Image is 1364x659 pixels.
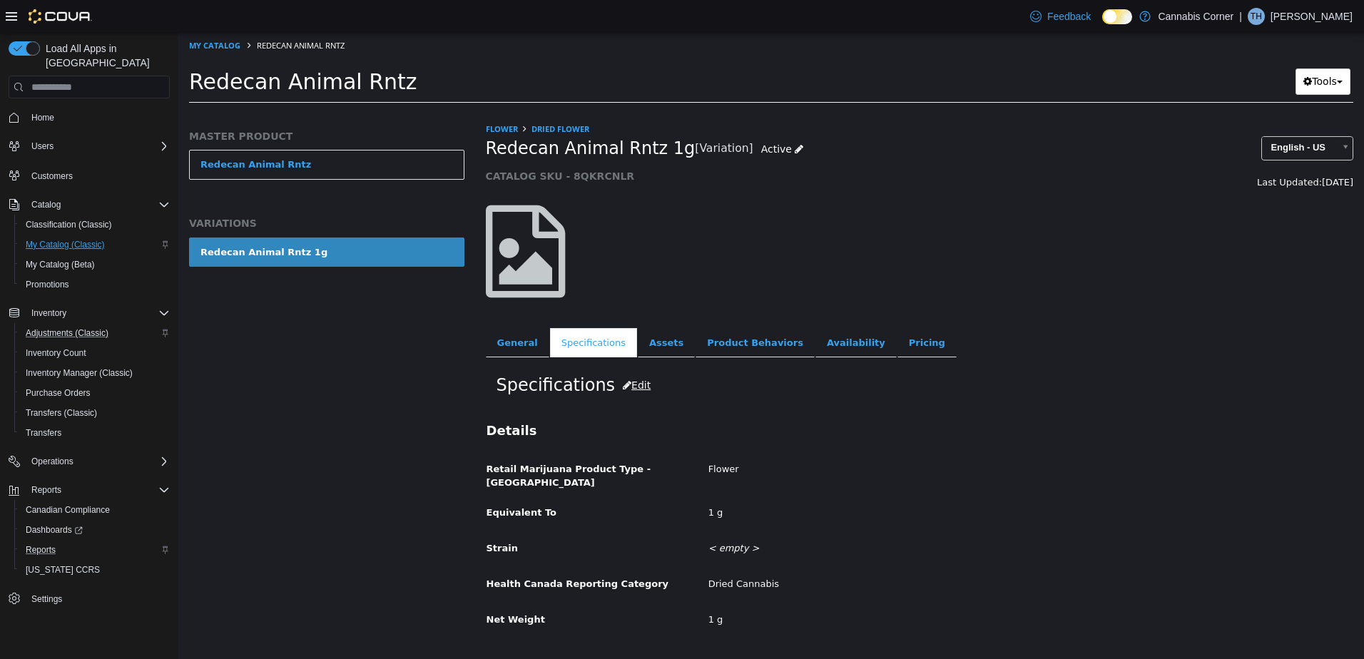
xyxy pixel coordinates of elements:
[26,387,91,399] span: Purchase Orders
[29,9,92,24] img: Cova
[14,403,175,423] button: Transfers (Classic)
[14,383,175,403] button: Purchase Orders
[20,216,170,233] span: Classification (Classic)
[20,521,88,538] a: Dashboards
[20,561,170,578] span: Washington CCRS
[20,236,170,253] span: My Catalog (Classic)
[26,305,72,322] button: Inventory
[14,323,175,343] button: Adjustments (Classic)
[26,504,110,516] span: Canadian Compliance
[307,137,953,150] h5: CATALOG SKU - 8QKRCNLR
[353,91,411,101] a: Dried Flower
[14,540,175,560] button: Reports
[719,295,778,325] a: Pricing
[26,347,86,359] span: Inventory Count
[308,581,367,592] span: Net Weight
[14,255,175,275] button: My Catalog (Beta)
[26,219,112,230] span: Classification (Classic)
[26,544,56,556] span: Reports
[14,275,175,295] button: Promotions
[31,112,54,123] span: Home
[26,524,83,536] span: Dashboards
[307,91,340,101] a: FLOWER
[26,407,97,419] span: Transfers (Classic)
[3,480,175,500] button: Reports
[78,7,166,18] span: Redecan Animal Rntz
[20,216,118,233] a: Classification (Classic)
[20,256,101,273] a: My Catalog (Beta)
[1117,36,1172,62] button: Tools
[14,423,175,443] button: Transfers
[20,236,111,253] a: My Catalog (Classic)
[20,384,170,402] span: Purchase Orders
[26,279,69,290] span: Promotions
[1144,144,1175,155] span: [DATE]
[11,97,286,110] h5: MASTER PRODUCT
[3,588,175,609] button: Settings
[20,424,67,441] a: Transfers
[26,239,105,250] span: My Catalog (Classic)
[1047,9,1091,24] span: Feedback
[308,510,340,521] span: Strain
[26,427,61,439] span: Transfers
[31,199,61,210] span: Catalog
[3,195,175,215] button: Catalog
[20,384,96,402] a: Purchase Orders
[519,504,1185,528] div: < empty >
[26,453,79,470] button: Operations
[308,474,378,485] span: Equivalent To
[26,168,78,185] a: Customers
[31,141,54,152] span: Users
[26,590,170,608] span: Settings
[1083,103,1175,128] a: English - US
[583,111,614,122] span: Active
[40,41,170,70] span: Load All Apps in [GEOGRAPHIC_DATA]
[519,424,1185,449] div: Flower
[26,591,68,608] a: Settings
[20,276,170,293] span: Promotions
[519,539,1185,564] div: Dried Cannabis
[14,520,175,540] a: Dashboards
[516,111,574,122] small: [Variation]
[307,295,371,325] a: General
[308,546,491,556] span: Health Canada Reporting Category
[519,575,1185,600] div: 1 g
[26,367,133,379] span: Inventory Manager (Classic)
[1251,8,1262,25] span: TH
[31,307,66,319] span: Inventory
[20,424,170,441] span: Transfers
[14,215,175,235] button: Classification (Classic)
[31,456,73,467] span: Operations
[31,484,61,496] span: Reports
[11,117,286,147] a: Redecan Animal Rntz
[3,107,175,128] button: Home
[14,500,175,520] button: Canadian Compliance
[20,276,75,293] a: Promotions
[20,325,170,342] span: Adjustments (Classic)
[26,453,170,470] span: Operations
[3,165,175,185] button: Customers
[3,451,175,471] button: Operations
[14,343,175,363] button: Inventory Count
[22,213,149,227] div: Redecan Animal Rntz 1g
[11,36,239,61] span: Redecan Animal Rntz
[26,166,170,184] span: Customers
[307,105,517,127] span: Redecan Animal Rntz 1g
[372,295,459,325] a: Specifications
[308,431,473,456] span: Retail Marijuana Product Type - [GEOGRAPHIC_DATA]
[1079,144,1144,155] span: Last Updated:
[517,295,636,325] a: Product Behaviors
[26,138,59,155] button: Users
[14,235,175,255] button: My Catalog (Classic)
[3,303,175,323] button: Inventory
[318,339,1165,366] h2: Specifications
[26,305,170,322] span: Inventory
[26,108,170,126] span: Home
[11,184,286,197] h5: VARIATIONS
[26,259,95,270] span: My Catalog (Beta)
[1239,8,1242,25] p: |
[519,468,1185,493] div: 1 g
[637,295,718,325] a: Availability
[9,101,170,646] nav: Complex example
[1102,24,1103,25] span: Dark Mode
